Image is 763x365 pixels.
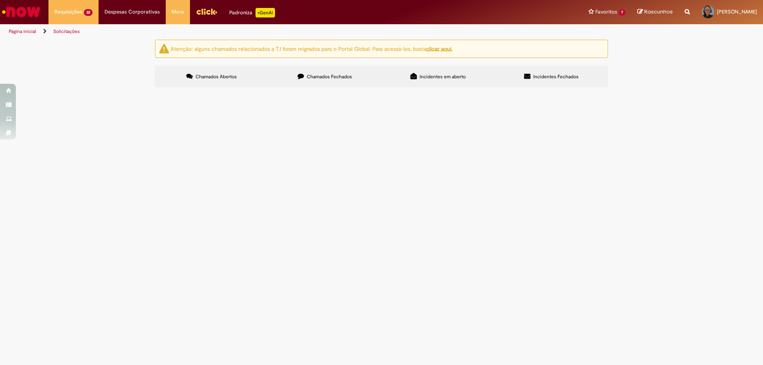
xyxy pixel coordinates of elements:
[196,73,237,80] span: Chamados Abertos
[229,8,275,17] div: Padroniza
[105,8,160,16] span: Despesas Corporativas
[172,8,184,16] span: More
[170,45,453,52] ng-bind-html: Atenção: alguns chamados relacionados a T.I foram migrados para o Portal Global. Para acessá-los,...
[1,4,42,20] img: ServiceNow
[54,8,82,16] span: Requisições
[196,6,217,17] img: click_logo_yellow_360x200.png
[307,73,352,80] span: Chamados Fechados
[533,73,579,80] span: Incidentes Fechados
[595,8,617,16] span: Favoritos
[256,8,275,17] p: +GenAi
[6,24,503,39] ul: Trilhas de página
[619,9,626,16] span: 7
[717,8,757,15] span: [PERSON_NAME]
[644,8,673,15] span: Rascunhos
[53,28,80,35] a: Solicitações
[637,8,673,16] a: Rascunhos
[84,9,93,16] span: 32
[9,28,36,35] a: Página inicial
[426,45,453,52] a: clicar aqui.
[420,73,466,80] span: Incidentes em aberto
